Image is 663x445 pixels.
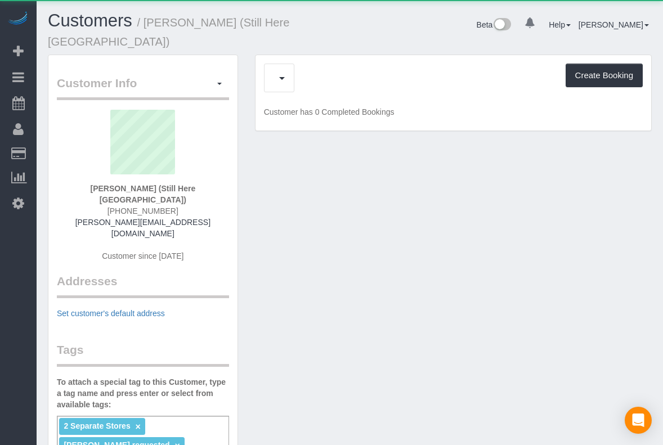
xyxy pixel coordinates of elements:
legend: Tags [57,341,229,367]
img: Automaid Logo [7,11,29,27]
button: Create Booking [566,64,643,87]
span: Customer since [DATE] [102,251,183,260]
a: Set customer's default address [57,309,165,318]
div: Open Intercom Messenger [625,407,652,434]
img: New interface [492,18,511,33]
a: [PERSON_NAME] [579,20,649,29]
a: Beta [477,20,512,29]
a: [PERSON_NAME][EMAIL_ADDRESS][DOMAIN_NAME] [75,218,210,238]
a: Customers [48,11,132,30]
small: / [PERSON_NAME] (Still Here [GEOGRAPHIC_DATA]) [48,16,289,48]
strong: [PERSON_NAME] (Still Here [GEOGRAPHIC_DATA]) [90,184,195,204]
a: Help [549,20,571,29]
label: To attach a special tag to this Customer, type a tag name and press enter or select from availabl... [57,376,229,410]
span: 2 Separate Stores [64,421,130,430]
legend: Customer Info [57,75,229,100]
p: Customer has 0 Completed Bookings [264,106,643,118]
span: [PHONE_NUMBER] [107,206,178,215]
a: × [136,422,141,431]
